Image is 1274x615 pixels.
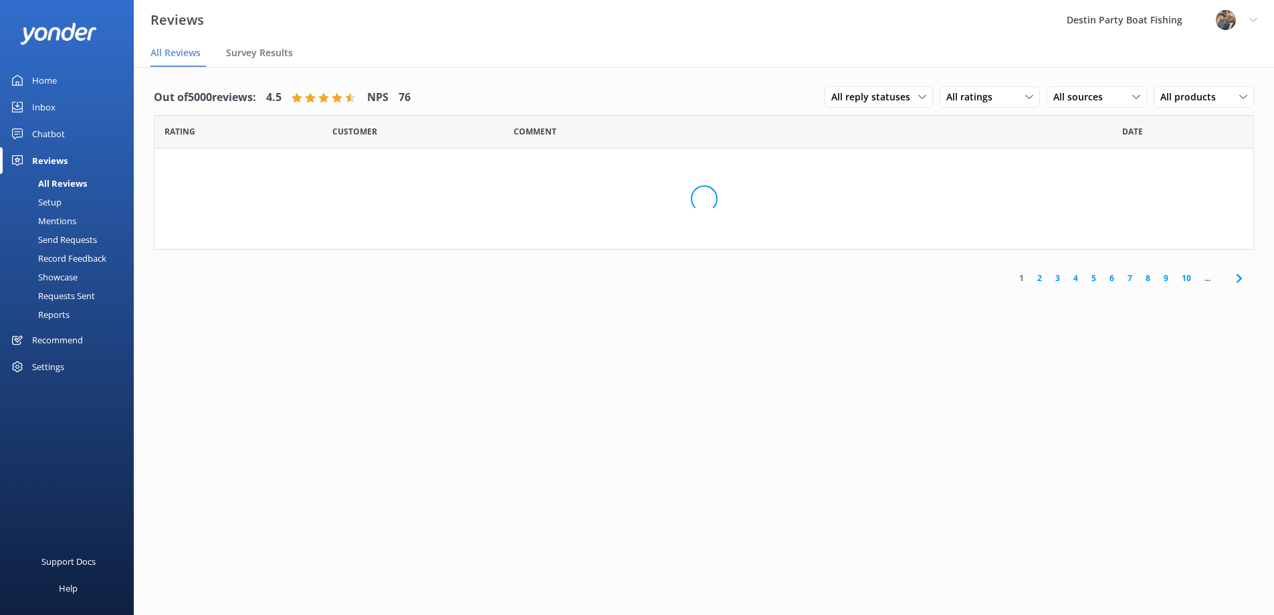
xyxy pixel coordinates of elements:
[32,353,64,380] div: Settings
[32,67,57,94] div: Home
[8,230,97,249] div: Send Requests
[8,249,106,268] div: Record Feedback
[831,90,918,104] span: All reply statuses
[1031,272,1049,284] a: 2
[165,125,195,138] span: Date
[41,548,96,575] div: Support Docs
[514,125,556,138] span: Question
[59,575,78,602] div: Help
[1198,272,1217,284] span: ...
[226,46,293,60] span: Survey Results
[1053,90,1111,104] span: All sources
[20,23,97,45] img: yonder-white-logo.png
[332,125,377,138] span: Date
[150,46,201,60] span: All Reviews
[32,147,68,174] div: Reviews
[1160,90,1224,104] span: All products
[8,305,70,324] div: Reports
[1139,272,1157,284] a: 8
[32,327,83,353] div: Recommend
[154,89,256,106] h4: Out of 5000 reviews:
[8,193,62,211] div: Setup
[150,9,204,31] h3: Reviews
[1122,125,1143,138] span: Date
[8,211,76,230] div: Mentions
[1085,272,1103,284] a: 5
[1157,272,1175,284] a: 9
[8,174,87,193] div: All Reviews
[8,211,134,230] a: Mentions
[8,268,78,286] div: Showcase
[8,174,134,193] a: All Reviews
[8,305,134,324] a: Reports
[32,94,56,120] div: Inbox
[367,89,389,106] h4: NPS
[1013,272,1031,284] a: 1
[399,89,411,106] h4: 76
[8,286,95,305] div: Requests Sent
[1067,272,1085,284] a: 4
[32,120,65,147] div: Chatbot
[8,230,134,249] a: Send Requests
[8,193,134,211] a: Setup
[1103,272,1121,284] a: 6
[8,268,134,286] a: Showcase
[1216,10,1236,30] img: 250-1666038197.jpg
[1121,272,1139,284] a: 7
[1175,272,1198,284] a: 10
[8,286,134,305] a: Requests Sent
[8,249,134,268] a: Record Feedback
[266,89,282,106] h4: 4.5
[1049,272,1067,284] a: 3
[946,90,1000,104] span: All ratings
